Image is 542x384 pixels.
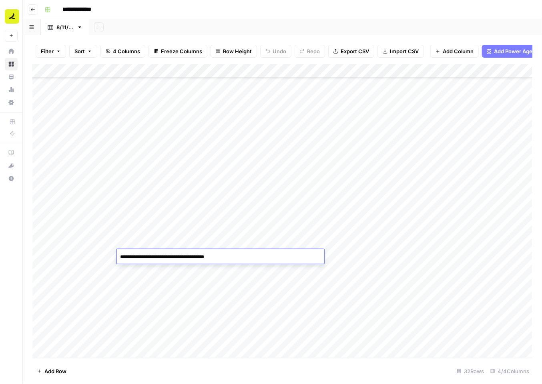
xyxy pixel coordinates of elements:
button: Undo [260,45,291,58]
button: Add Row [32,365,71,378]
span: Import CSV [390,47,419,55]
button: What's new? [5,159,18,172]
span: Freeze Columns [161,47,202,55]
a: [DATE] [41,19,89,35]
span: Add Power Agent [494,47,538,55]
span: Row Height [223,47,252,55]
img: Ramp Logo [5,9,19,24]
button: Help + Support [5,172,18,185]
button: Filter [36,45,66,58]
button: Redo [295,45,325,58]
a: AirOps Academy [5,147,18,159]
span: Add Row [44,367,66,375]
span: Export CSV [341,47,369,55]
div: 4/4 Columns [487,365,532,378]
span: Filter [41,47,54,55]
button: Freeze Columns [149,45,207,58]
a: Browse [5,58,18,70]
button: Import CSV [377,45,424,58]
a: Your Data [5,70,18,83]
button: Row Height [211,45,257,58]
div: 32 Rows [454,365,487,378]
span: 4 Columns [113,47,140,55]
button: Add Column [430,45,479,58]
div: What's new? [5,160,17,172]
span: Sort [74,47,85,55]
button: Export CSV [328,45,374,58]
a: Settings [5,96,18,109]
button: 4 Columns [100,45,145,58]
span: Undo [273,47,286,55]
button: Workspace: Ramp [5,6,18,26]
button: Sort [69,45,97,58]
div: [DATE] [56,23,74,31]
span: Redo [307,47,320,55]
a: Usage [5,83,18,96]
span: Add Column [443,47,474,55]
a: Home [5,45,18,58]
